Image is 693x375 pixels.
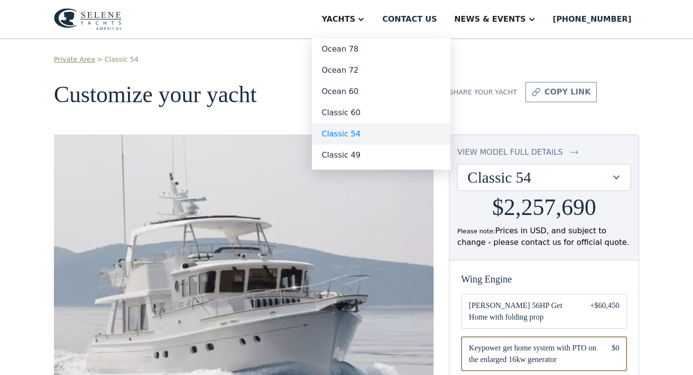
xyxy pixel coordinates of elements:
[449,87,517,97] div: Share your yacht
[454,13,526,25] div: News & EVENTS
[532,86,540,98] img: icon
[312,145,450,166] a: Classic 49
[457,228,495,235] span: Please note:
[458,164,630,190] div: Classic 54
[492,195,596,220] h2: $2,257,690
[54,54,95,65] a: Private Area
[457,147,563,158] div: view model full details
[553,13,631,25] div: [PHONE_NUMBER]
[469,300,575,323] span: [PERSON_NAME] 56HP Get Home with folding prop
[312,60,450,81] a: Ocean 72
[54,82,434,107] h1: Customize your yacht
[312,81,450,102] a: Ocean 60
[54,8,122,30] img: logo
[312,39,450,170] nav: Yachts
[97,54,103,65] div: >
[312,123,450,145] a: Classic 54
[461,272,627,286] div: Wing Engine
[590,300,619,323] div: +$60,450
[570,147,578,158] img: icon
[382,13,437,25] div: Contact us
[457,147,631,158] a: view model full details
[457,225,631,248] div: Prices in USD, and subject to change - please contact us for official quote.
[312,39,450,60] a: Ocean 78
[312,102,450,123] a: Classic 60
[469,342,596,365] span: Keypower get home system with PTO on the enlarged 16kw generator
[526,82,597,102] a: copy link
[544,86,590,98] div: copy link
[612,342,619,365] div: $0
[104,54,139,65] a: Classic 54
[321,13,355,25] div: Yachts
[467,168,611,187] div: Classic 54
